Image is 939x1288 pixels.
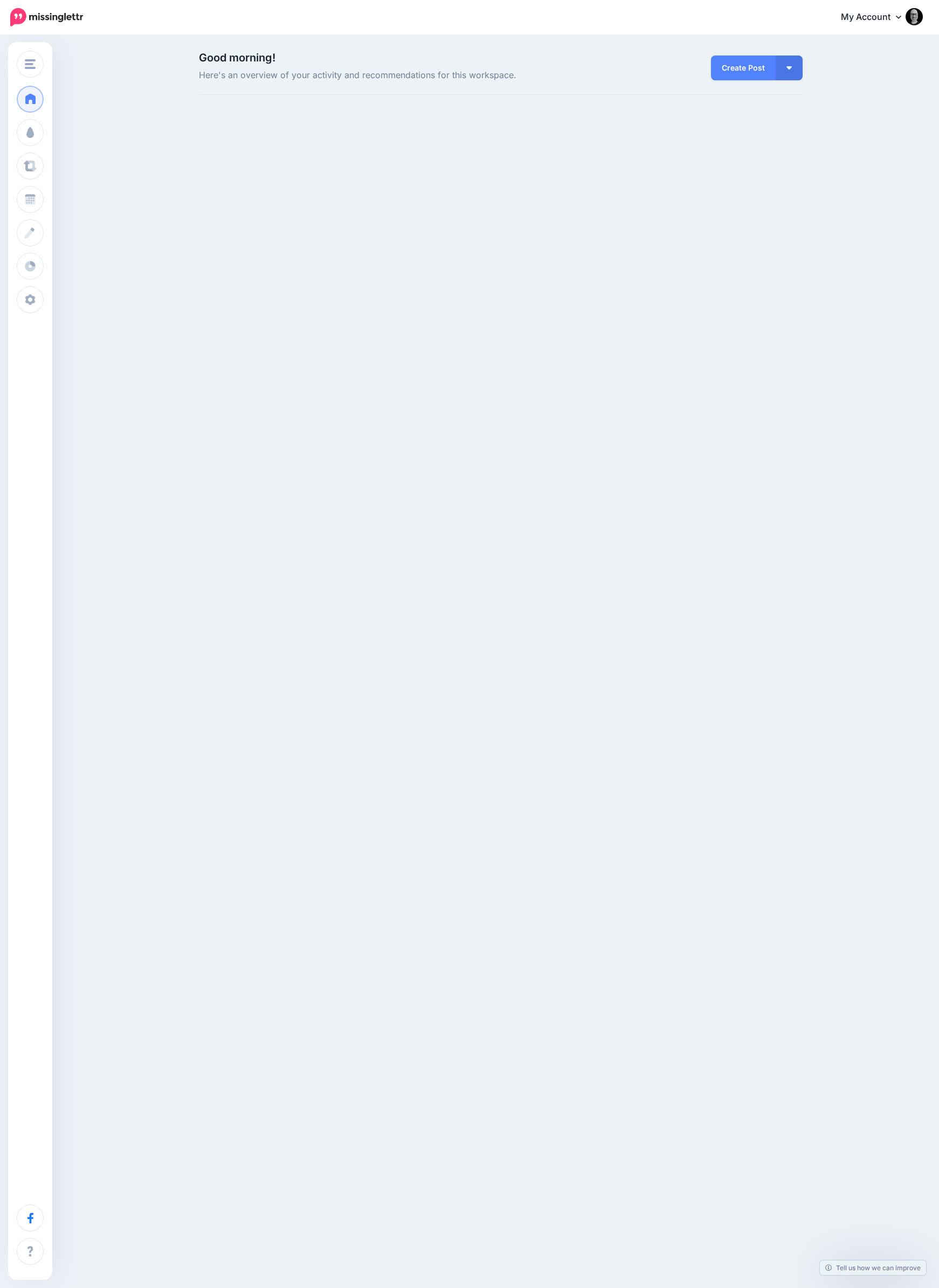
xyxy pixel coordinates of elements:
img: menu.png [25,59,36,69]
a: Create Post [711,56,776,80]
a: My Account [830,4,923,31]
span: Good morning! [199,51,275,64]
a: Tell us how we can improve [820,1261,926,1275]
img: arrow-down-white.png [786,66,792,70]
span: Here's an overview of your activity and recommendations for this workspace. [199,68,596,82]
img: Missinglettr [10,8,83,26]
